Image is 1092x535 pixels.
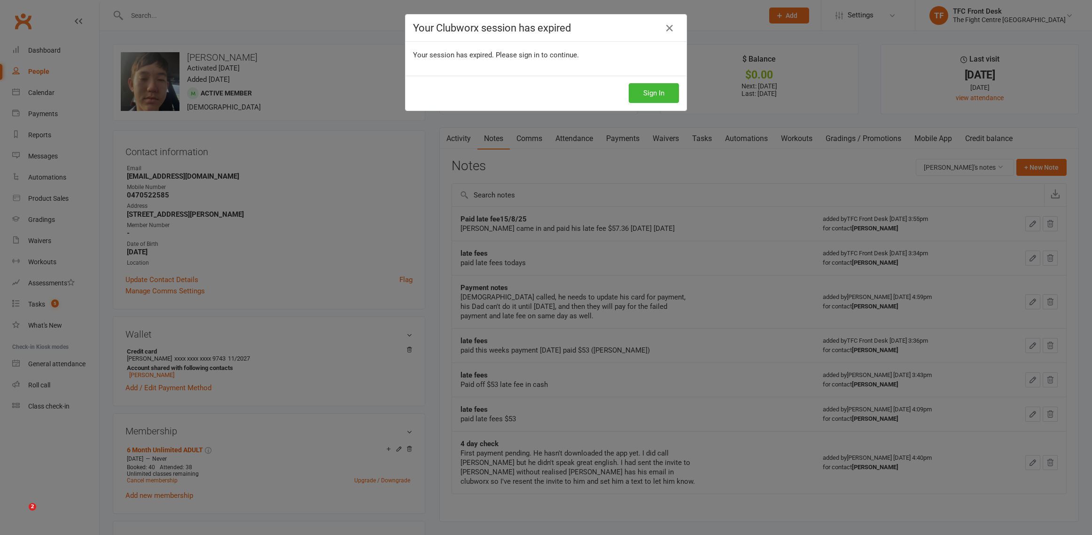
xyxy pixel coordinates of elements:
[29,503,36,511] span: 2
[413,51,579,59] span: Your session has expired. Please sign in to continue.
[413,22,679,34] h4: Your Clubworx session has expired
[629,83,679,103] button: Sign In
[9,503,32,526] iframe: Intercom live chat
[662,21,677,36] a: Close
